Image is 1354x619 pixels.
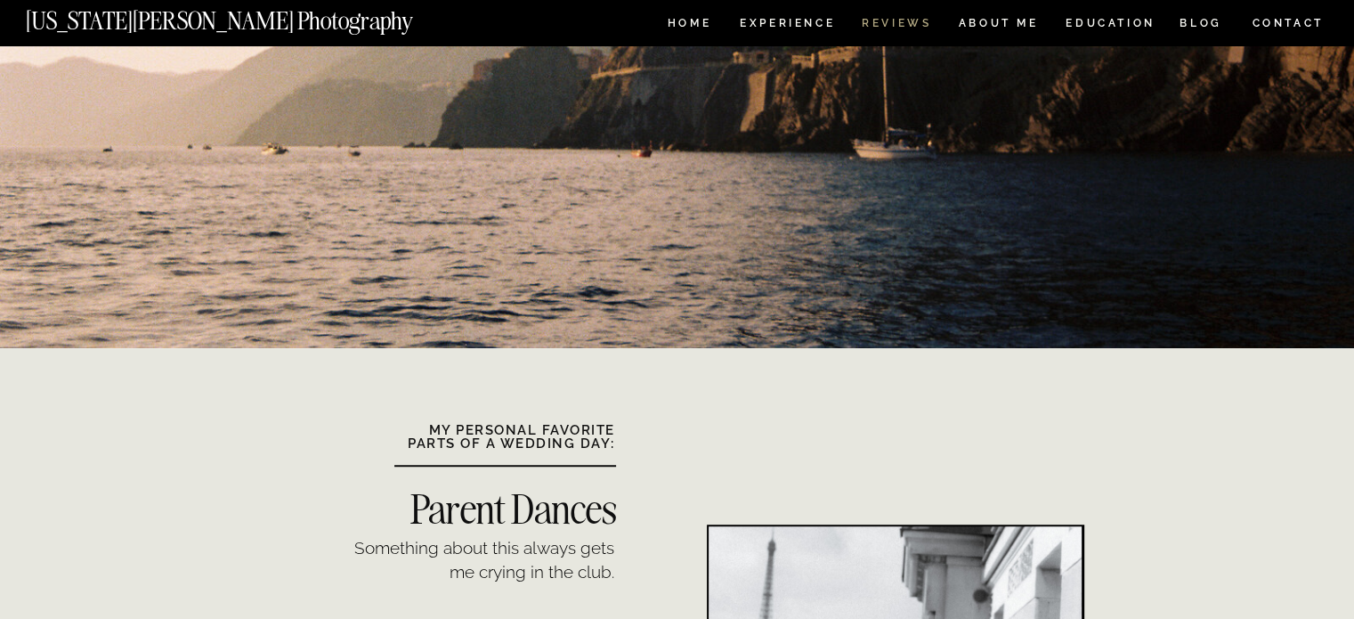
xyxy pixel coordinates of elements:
b: MY PERSONAL FAVORITE PARTS OF A WEDDING DAY: [408,422,615,452]
a: [US_STATE][PERSON_NAME] Photography [26,9,473,24]
a: HOME [664,18,715,33]
a: CONTACT [1251,13,1325,33]
a: REVIEWS [862,18,928,33]
a: ABOUT ME [958,18,1039,33]
p: Something about this always gets me crying in the club. [341,536,614,555]
a: EDUCATION [1064,18,1157,33]
a: Experience [740,18,833,33]
h3: Parent Dances [349,489,617,524]
a: BLOG [1180,18,1222,33]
